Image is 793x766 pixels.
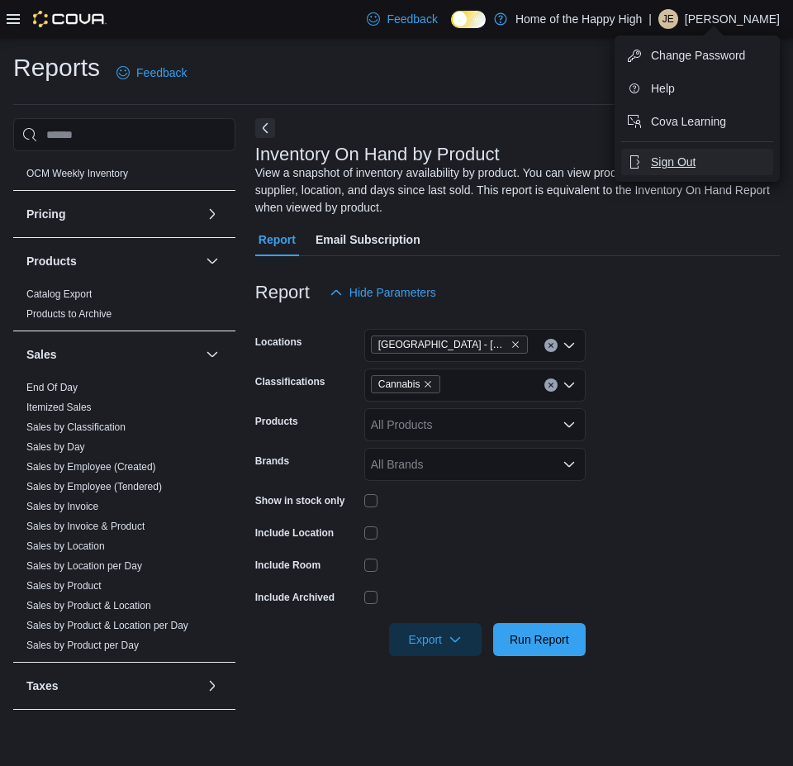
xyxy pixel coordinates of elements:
[255,375,325,388] label: Classifications
[13,51,100,84] h1: Reports
[423,379,433,389] button: Remove Cannabis from selection in this group
[26,599,151,612] span: Sales by Product & Location
[563,339,576,352] button: Open list of options
[202,676,222,696] button: Taxes
[26,640,139,651] a: Sales by Product per Day
[26,480,162,493] span: Sales by Employee (Tendered)
[26,580,102,592] a: Sales by Product
[651,47,745,64] span: Change Password
[110,56,193,89] a: Feedback
[26,559,142,573] span: Sales by Location per Day
[26,288,92,300] a: Catalog Export
[510,631,569,648] span: Run Report
[26,540,105,552] a: Sales by Location
[255,559,321,572] label: Include Room
[544,378,558,392] button: Clear input
[255,164,772,216] div: View a snapshot of inventory availability by product. You can view products in stock by classific...
[26,500,98,513] span: Sales by Invoice
[563,418,576,431] button: Open list of options
[26,421,126,434] span: Sales by Classification
[26,600,151,611] a: Sales by Product & Location
[255,526,334,540] label: Include Location
[316,223,420,256] span: Email Subscription
[13,284,235,331] div: Products
[26,346,199,363] button: Sales
[651,113,726,130] span: Cova Learning
[13,378,235,662] div: Sales
[510,340,520,350] button: Remove Edmonton - Jackson Heights - Fire & Flower from selection in this group
[685,9,780,29] p: [PERSON_NAME]
[621,149,773,175] button: Sign Out
[26,421,126,433] a: Sales by Classification
[26,560,142,572] a: Sales by Location per Day
[33,11,107,27] img: Cova
[26,501,98,512] a: Sales by Invoice
[26,678,199,694] button: Taxes
[255,591,335,604] label: Include Archived
[399,623,472,656] span: Export
[255,454,289,468] label: Brands
[371,375,441,393] span: Cannabis
[26,460,156,473] span: Sales by Employee (Created)
[255,118,275,138] button: Next
[259,223,296,256] span: Report
[648,9,652,29] p: |
[389,623,482,656] button: Export
[323,276,443,309] button: Hide Parameters
[26,307,112,321] span: Products to Archive
[378,376,420,393] span: Cannabis
[651,80,675,97] span: Help
[202,345,222,364] button: Sales
[563,378,576,392] button: Open list of options
[26,167,128,180] span: OCM Weekly Inventory
[26,288,92,301] span: Catalog Export
[563,458,576,471] button: Open list of options
[658,9,678,29] div: Jeremiah Edwards
[202,204,222,224] button: Pricing
[26,639,139,652] span: Sales by Product per Day
[26,346,57,363] h3: Sales
[26,620,188,631] a: Sales by Product & Location per Day
[26,440,85,454] span: Sales by Day
[371,335,528,354] span: Edmonton - Jackson Heights - Fire & Flower
[349,284,436,301] span: Hide Parameters
[26,206,199,222] button: Pricing
[451,28,452,29] span: Dark Mode
[26,308,112,320] a: Products to Archive
[26,168,128,179] a: OCM Weekly Inventory
[26,382,78,393] a: End Of Day
[621,42,773,69] button: Change Password
[621,108,773,135] button: Cova Learning
[26,540,105,553] span: Sales by Location
[136,64,187,81] span: Feedback
[255,145,500,164] h3: Inventory On Hand by Product
[515,9,642,29] p: Home of the Happy High
[651,154,696,170] span: Sign Out
[26,619,188,632] span: Sales by Product & Location per Day
[26,461,156,473] a: Sales by Employee (Created)
[26,579,102,592] span: Sales by Product
[387,11,437,27] span: Feedback
[378,336,507,353] span: [GEOGRAPHIC_DATA] - [PERSON_NAME][GEOGRAPHIC_DATA] - Fire & Flower
[544,339,558,352] button: Clear input
[26,402,92,413] a: Itemized Sales
[202,251,222,271] button: Products
[493,623,586,656] button: Run Report
[26,678,59,694] h3: Taxes
[26,253,199,269] button: Products
[26,520,145,533] span: Sales by Invoice & Product
[360,2,444,36] a: Feedback
[255,283,310,302] h3: Report
[13,164,235,190] div: OCM
[26,253,77,269] h3: Products
[621,75,773,102] button: Help
[662,9,674,29] span: JE
[255,335,302,349] label: Locations
[451,11,486,28] input: Dark Mode
[26,521,145,532] a: Sales by Invoice & Product
[26,381,78,394] span: End Of Day
[26,401,92,414] span: Itemized Sales
[26,481,162,492] a: Sales by Employee (Tendered)
[255,494,345,507] label: Show in stock only
[255,415,298,428] label: Products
